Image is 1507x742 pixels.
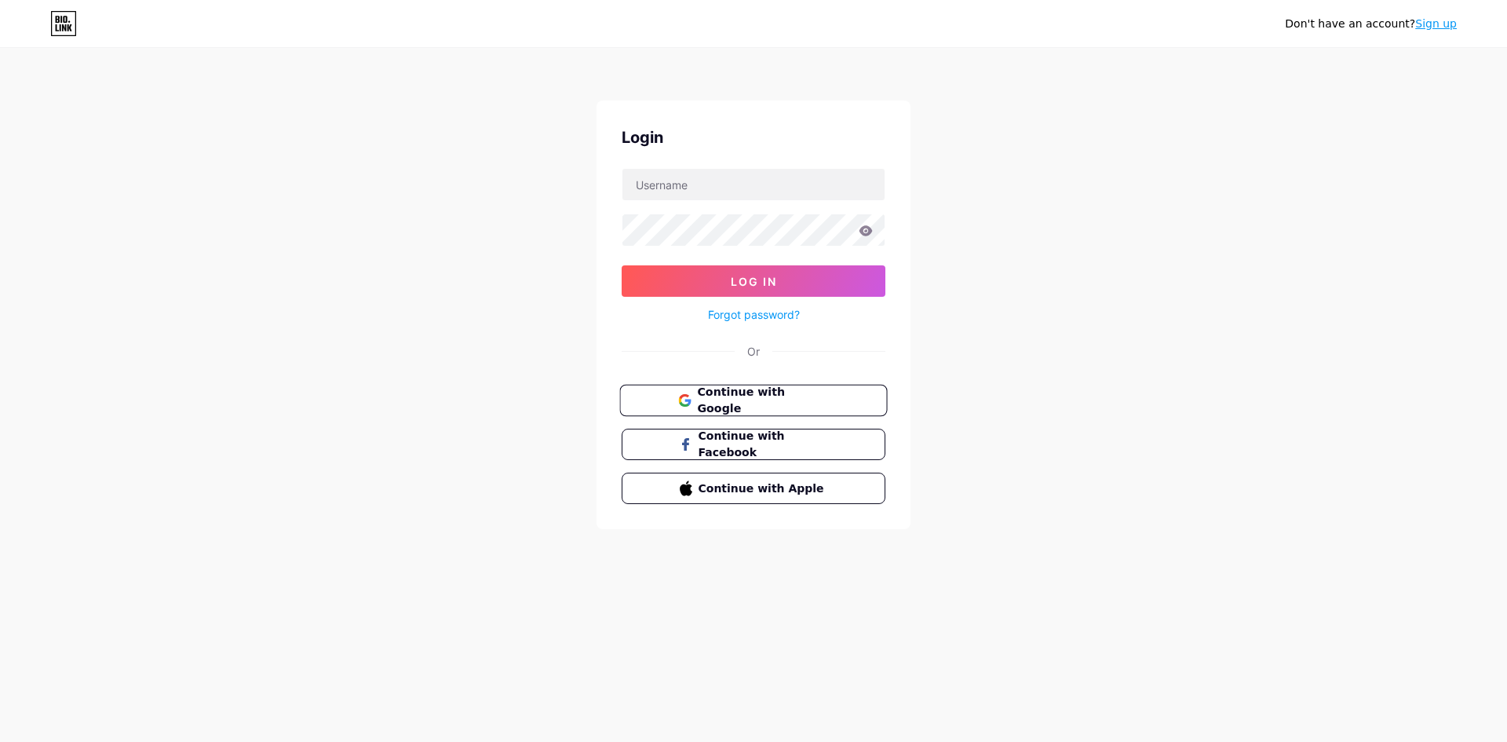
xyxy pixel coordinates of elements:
div: Don't have an account? [1285,16,1457,32]
span: Continue with Facebook [699,428,828,461]
span: Continue with Apple [699,481,828,497]
div: Or [747,343,760,360]
button: Continue with Google [619,385,887,417]
button: Continue with Facebook [622,429,885,460]
div: Login [622,126,885,149]
a: Forgot password? [708,306,800,323]
a: Continue with Google [622,385,885,416]
button: Continue with Apple [622,473,885,504]
span: Log In [731,275,777,288]
button: Log In [622,265,885,297]
a: Sign up [1415,17,1457,30]
span: Continue with Google [697,384,828,418]
input: Username [622,169,885,200]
